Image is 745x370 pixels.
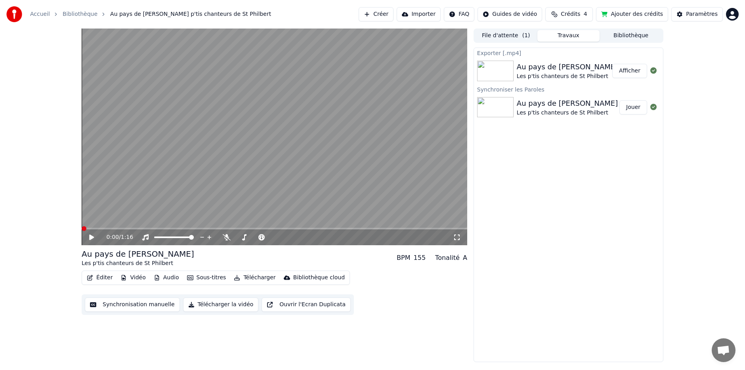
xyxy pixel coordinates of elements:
[110,10,271,18] span: Au pays de [PERSON_NAME] p'tis chanteurs de St Philbert
[537,30,600,42] button: Travaux
[517,109,618,117] div: Les p'tis chanteurs de St Philbert
[63,10,97,18] a: Bibliothèque
[84,272,116,283] button: Éditer
[184,272,229,283] button: Sous-titres
[545,7,593,21] button: Crédits4
[6,6,22,22] img: youka
[397,253,410,263] div: BPM
[231,272,279,283] button: Télécharger
[584,10,587,18] span: 4
[475,30,537,42] button: File d'attente
[712,338,735,362] div: Ouvrir le chat
[671,7,723,21] button: Paramètres
[596,7,668,21] button: Ajouter des crédits
[262,298,351,312] button: Ouvrir l'Ecran Duplicata
[293,274,345,282] div: Bibliothèque cloud
[612,64,647,78] button: Afficher
[474,48,663,57] div: Exporter [.mp4]
[107,233,126,241] div: /
[474,84,663,94] div: Synchroniser les Paroles
[359,7,394,21] button: Créer
[444,7,474,21] button: FAQ
[686,10,718,18] div: Paramètres
[85,298,180,312] button: Synchronisation manuelle
[517,98,618,109] div: Au pays de [PERSON_NAME]
[30,10,271,18] nav: breadcrumb
[478,7,542,21] button: Guides de vidéo
[82,259,194,267] div: Les p'tis chanteurs de St Philbert
[517,72,618,80] div: Les p'tis chanteurs de St Philbert
[121,233,133,241] span: 1:16
[561,10,580,18] span: Crédits
[151,272,182,283] button: Audio
[600,30,662,42] button: Bibliothèque
[619,100,647,114] button: Jouer
[183,298,259,312] button: Télécharger la vidéo
[397,7,441,21] button: Importer
[517,61,618,72] div: Au pays de [PERSON_NAME]
[107,233,119,241] span: 0:00
[82,248,194,259] div: Au pays de [PERSON_NAME]
[414,253,426,263] div: 155
[463,253,467,263] div: A
[30,10,50,18] a: Accueil
[117,272,149,283] button: Vidéo
[435,253,460,263] div: Tonalité
[522,32,530,40] span: ( 1 )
